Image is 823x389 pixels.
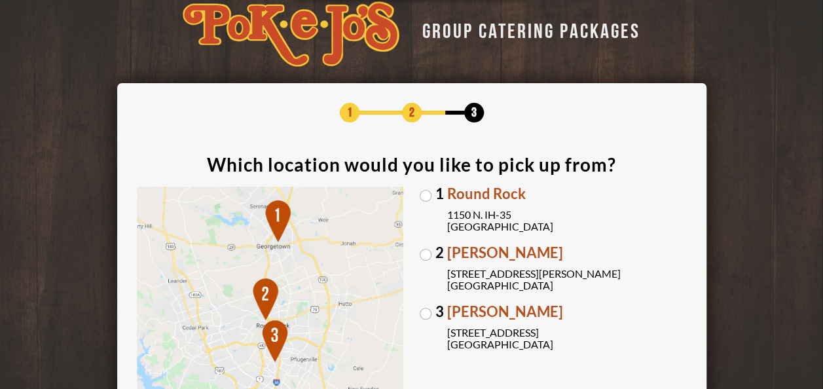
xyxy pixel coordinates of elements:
[464,103,484,122] span: 3
[447,305,687,319] span: [PERSON_NAME]
[183,1,399,67] img: logo-34603ddf.svg
[412,16,640,41] div: GROUP CATERING PACKAGES
[447,327,687,350] span: [STREET_ADDRESS] [GEOGRAPHIC_DATA]
[447,246,687,260] span: [PERSON_NAME]
[402,103,422,122] span: 2
[447,209,687,232] span: 1150 N. IH-35 [GEOGRAPHIC_DATA]
[435,246,444,260] span: 2
[447,187,687,201] span: Round Rock
[340,103,359,122] span: 1
[447,268,687,291] span: [STREET_ADDRESS][PERSON_NAME] [GEOGRAPHIC_DATA]
[435,187,444,201] span: 1
[435,305,444,319] span: 3
[207,155,616,174] div: Which location would you like to pick up from?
